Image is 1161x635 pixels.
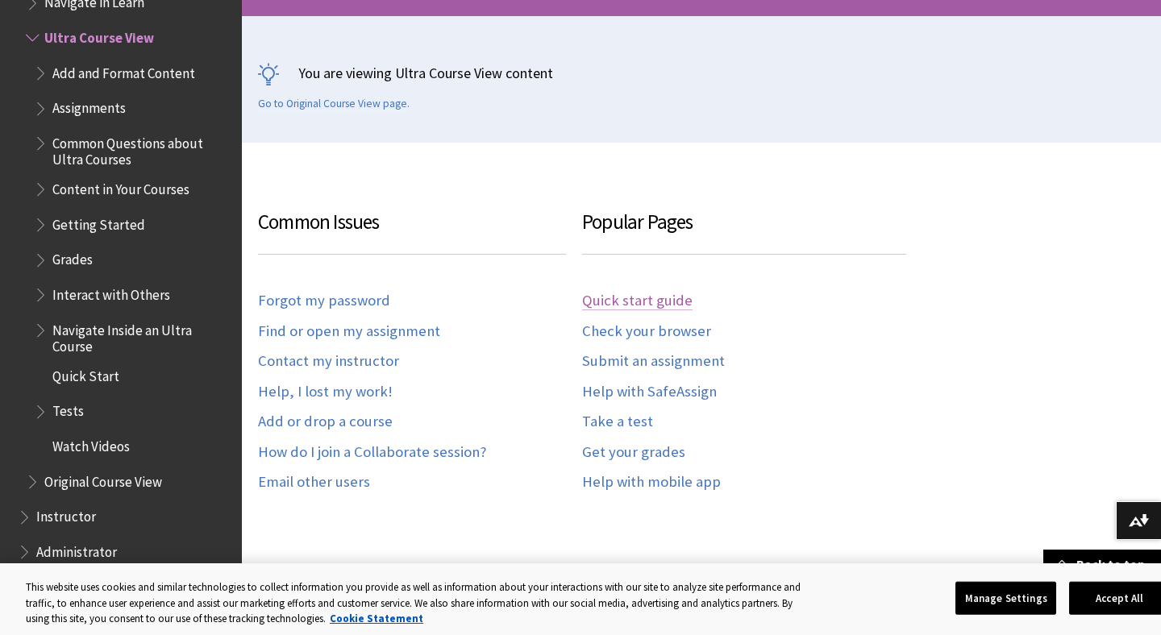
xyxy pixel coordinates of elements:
[258,352,399,371] a: Contact my instructor
[582,443,685,462] a: Get your grades
[1043,550,1161,579] a: Back to top
[582,322,711,341] a: Check your browser
[26,579,813,627] div: This website uses cookies and similar technologies to collect information you provide as well as ...
[52,398,84,420] span: Tests
[258,383,393,401] a: Help, I lost my work!
[52,60,195,81] span: Add and Format Content
[330,612,423,625] a: More information about your privacy, opens in a new tab
[36,504,96,525] span: Instructor
[52,317,231,355] span: Navigate Inside an Ultra Course
[44,24,154,46] span: Ultra Course View
[955,581,1056,615] button: Manage Settings
[258,473,370,492] a: Email other users
[258,97,410,111] a: Go to Original Course View page.
[258,443,486,462] a: How do I join a Collaborate session?
[52,95,126,117] span: Assignments
[52,176,189,197] span: Content in Your Courses
[44,468,162,490] span: Original Course View
[52,363,119,384] span: Quick Start
[52,281,170,303] span: Interact with Others
[582,473,721,492] a: Help with mobile app
[582,352,725,371] a: Submit an assignment
[36,538,117,560] span: Administrator
[258,292,390,310] a: Forgot my password
[52,433,130,454] span: Watch Videos
[52,211,145,233] span: Getting Started
[258,207,566,255] h3: Common Issues
[582,292,693,310] a: Quick start guide
[52,130,231,168] span: Common Questions about Ultra Courses
[258,322,440,341] a: Find or open my assignment
[582,207,906,255] h3: Popular Pages
[52,247,93,268] span: Grades
[582,413,653,431] a: Take a test
[258,63,1145,83] p: You are viewing Ultra Course View content
[582,383,717,401] a: Help with SafeAssign
[258,413,393,431] a: Add or drop a course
